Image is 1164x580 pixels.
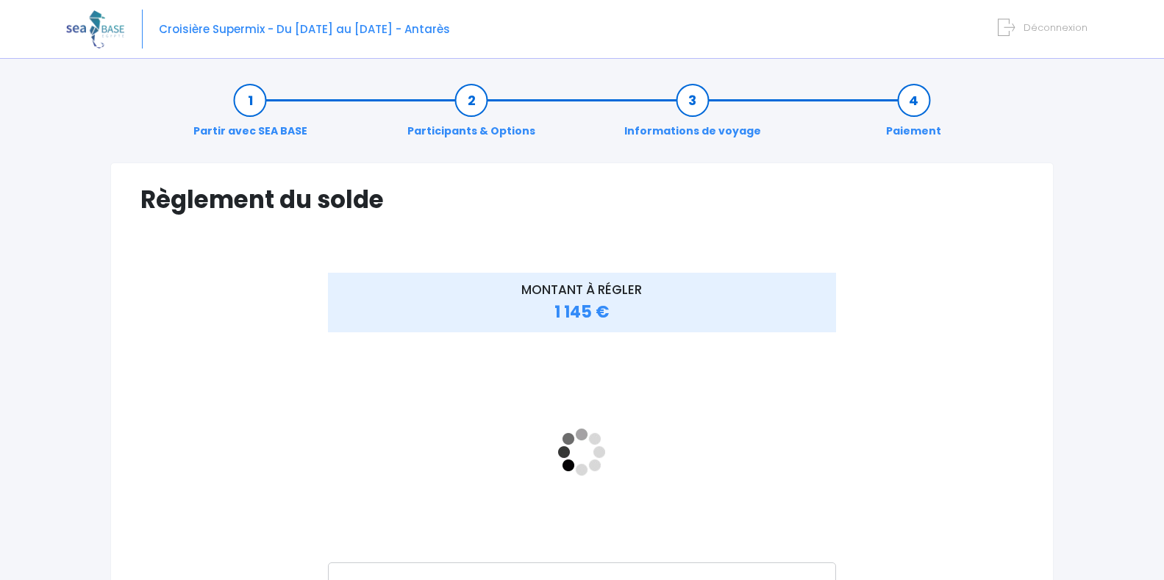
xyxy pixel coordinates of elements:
a: Paiement [879,93,949,139]
h1: Règlement du solde [140,185,1024,214]
a: Participants & Options [400,93,543,139]
span: Déconnexion [1024,21,1088,35]
span: 1 145 € [554,301,610,323]
span: Croisière Supermix - Du [DATE] au [DATE] - Antarès [159,21,450,37]
span: MONTANT À RÉGLER [521,281,642,298]
a: Partir avec SEA BASE [186,93,315,139]
a: Informations de voyage [617,93,768,139]
iframe: <!-- //required --> [328,342,836,562]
